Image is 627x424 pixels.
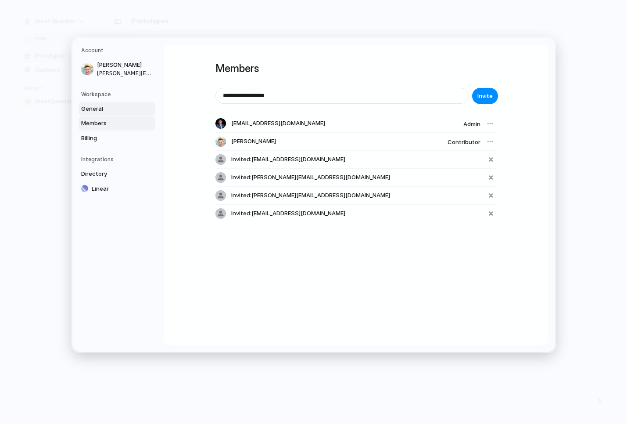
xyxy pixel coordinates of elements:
[472,88,498,104] button: Invite
[231,138,276,146] span: [PERSON_NAME]
[477,92,493,101] span: Invite
[79,167,155,181] a: Directory
[81,156,155,163] h5: Integrations
[81,170,137,178] span: Directory
[97,61,153,69] span: [PERSON_NAME]
[79,131,155,145] a: Billing
[92,185,148,193] span: Linear
[215,61,496,76] h1: Members
[79,58,155,80] a: [PERSON_NAME][PERSON_NAME][EMAIL_ADDRESS][DOMAIN_NAME]
[79,116,155,130] a: Members
[231,192,390,200] span: Invited: [PERSON_NAME][EMAIL_ADDRESS][DOMAIN_NAME]
[231,156,345,164] span: Invited: [EMAIL_ADDRESS][DOMAIN_NAME]
[231,210,345,218] span: Invited: [EMAIL_ADDRESS][DOMAIN_NAME]
[231,174,390,182] span: Invited: [PERSON_NAME][EMAIL_ADDRESS][DOMAIN_NAME]
[81,91,155,98] h5: Workspace
[97,69,153,77] span: [PERSON_NAME][EMAIL_ADDRESS][DOMAIN_NAME]
[463,120,480,127] span: Admin
[79,102,155,116] a: General
[81,105,137,113] span: General
[81,47,155,54] h5: Account
[81,134,137,143] span: Billing
[448,138,480,145] span: Contributor
[81,119,137,128] span: Members
[79,182,155,196] a: Linear
[231,120,325,128] span: [EMAIL_ADDRESS][DOMAIN_NAME]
